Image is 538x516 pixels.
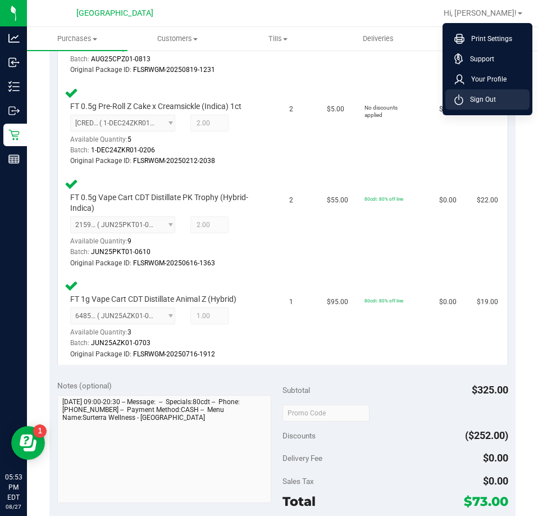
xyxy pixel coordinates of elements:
[128,34,227,44] span: Customers
[282,426,316,446] span: Discounts
[463,53,494,65] span: Support
[27,34,127,44] span: Purchases
[76,8,153,18] span: [GEOGRAPHIC_DATA]
[439,195,457,206] span: $0.00
[127,44,131,52] span: 9
[327,195,348,206] span: $55.00
[5,503,22,511] p: 08/27
[228,34,327,44] span: Tills
[70,132,181,153] div: Available Quantity:
[70,233,181,255] div: Available Quantity:
[282,477,314,486] span: Sales Tax
[70,324,181,346] div: Available Quantity:
[57,381,112,390] span: Notes (optional)
[70,146,89,154] span: Batch:
[8,33,20,44] inline-svg: Analytics
[227,27,328,51] a: Tills
[8,105,20,116] inline-svg: Outbound
[477,195,498,206] span: $22.00
[127,27,228,51] a: Customers
[364,105,398,118] span: No discounts applied
[477,297,498,307] span: $19.00
[282,454,322,463] span: Delivery Fee
[70,55,89,63] span: Batch:
[444,8,517,17] span: Hi, [PERSON_NAME]!
[8,81,20,92] inline-svg: Inventory
[27,27,127,51] a: Purchases
[91,146,155,154] span: 1-DEC24ZKR01-0206
[348,34,409,44] span: Deliveries
[463,94,496,105] span: Sign Out
[70,101,241,112] span: FT 0.5g Pre-Roll Z Cake x Creamsickle (Indica) 1ct
[5,472,22,503] p: 05:53 PM EDT
[464,494,508,509] span: $73.00
[70,339,89,347] span: Batch:
[282,405,370,422] input: Promo Code
[282,386,310,395] span: Subtotal
[127,135,131,143] span: 5
[133,66,215,74] span: FLSRWGM-20250819-1231
[445,89,530,110] li: Sign Out
[70,157,131,165] span: Original Package ID:
[289,195,293,206] span: 2
[133,259,215,267] span: FLSRWGM-20250616-1363
[8,153,20,165] inline-svg: Reports
[364,298,403,304] span: 80cdt: 80% off line
[133,350,215,358] span: FLSRWGM-20250716-1912
[127,328,131,336] span: 3
[133,157,215,165] span: FLSRWGM-20250212-2038
[8,57,20,68] inline-svg: Inbound
[70,350,131,358] span: Original Package ID:
[91,248,151,256] span: JUN25PKT01-0610
[364,196,403,202] span: 80cdt: 80% off line
[70,40,181,62] div: Available Quantity:
[472,384,508,396] span: $325.00
[464,74,507,85] span: Your Profile
[70,294,236,305] span: FT 1g Vape Cart CDT Distillate Animal Z (Hybrid)
[464,33,512,44] span: Print Settings
[439,297,457,307] span: $0.00
[70,248,89,256] span: Batch:
[127,237,131,245] span: 9
[289,104,293,115] span: 2
[11,426,45,460] iframe: Resource center
[439,104,457,115] span: $0.00
[327,297,348,307] span: $95.00
[289,297,293,307] span: 1
[483,452,508,464] span: $0.00
[454,53,525,65] a: Support
[483,475,508,487] span: $0.00
[328,27,428,51] a: Deliveries
[91,339,151,347] span: JUN25AZK01-0703
[327,104,344,115] span: $5.00
[70,259,131,267] span: Original Package ID:
[70,66,131,74] span: Original Package ID:
[8,129,20,141] inline-svg: Retail
[282,494,316,509] span: Total
[33,424,47,438] iframe: Resource center unread badge
[91,55,151,63] span: AUG25CPZ01-0813
[465,429,508,441] span: ($252.00)
[70,192,261,214] span: FT 0.5g Vape Cart CDT Distillate PK Trophy (Hybrid-Indica)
